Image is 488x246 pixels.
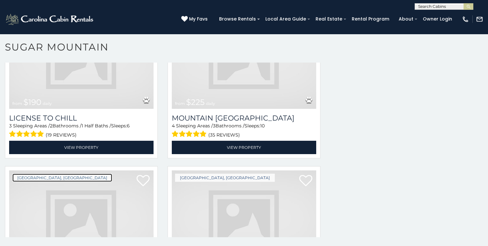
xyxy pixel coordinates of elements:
[208,131,240,139] span: (35 reviews)
[395,14,417,24] a: About
[262,14,309,24] a: Local Area Guide
[81,123,111,129] span: 1 Half Baths /
[23,97,41,107] span: $190
[172,141,316,154] a: View Property
[213,123,215,129] span: 3
[181,16,209,23] a: My Favs
[9,123,12,129] span: 3
[186,97,205,107] span: $225
[46,131,77,139] span: (19 reviews)
[5,13,95,26] img: White-1-2.png
[127,123,130,129] span: 6
[50,123,52,129] span: 2
[43,101,52,106] span: daily
[12,174,112,182] a: [GEOGRAPHIC_DATA], [GEOGRAPHIC_DATA]
[12,101,22,106] span: from
[172,114,316,123] a: Mountain [GEOGRAPHIC_DATA]
[175,174,275,182] a: [GEOGRAPHIC_DATA], [GEOGRAPHIC_DATA]
[9,114,154,123] a: License to Chill
[172,114,316,123] h3: Mountain Skye Lodge
[206,101,215,106] span: daily
[462,16,469,23] img: phone-regular-white.png
[172,123,175,129] span: 4
[9,123,154,139] div: Sleeping Areas / Bathrooms / Sleeps:
[9,141,154,154] a: View Property
[299,174,312,188] a: Add to favorites
[260,123,265,129] span: 10
[348,14,392,24] a: Rental Program
[216,14,259,24] a: Browse Rentals
[189,16,208,22] span: My Favs
[137,174,150,188] a: Add to favorites
[175,101,185,106] span: from
[420,14,455,24] a: Owner Login
[172,123,316,139] div: Sleeping Areas / Bathrooms / Sleeps:
[312,14,346,24] a: Real Estate
[476,16,483,23] img: mail-regular-white.png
